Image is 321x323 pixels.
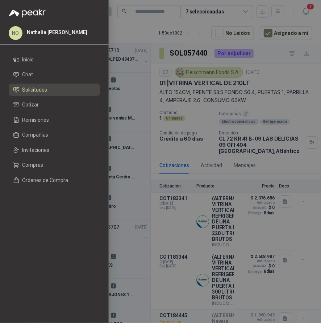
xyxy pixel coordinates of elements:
span: Invitaciones [22,147,50,153]
span: Chat [22,72,33,77]
a: Órdenes de Compra [9,174,100,186]
span: Órdenes de Compra [22,177,68,183]
a: Inicio [9,53,100,66]
a: Chat [9,69,100,81]
a: Solicitudes [9,84,100,96]
a: Compañías [9,129,100,141]
a: Invitaciones [9,144,100,156]
span: Inicio [22,57,34,62]
a: Remisiones [9,114,100,126]
img: Logo peakr [9,9,46,17]
span: Compañías [22,132,49,138]
p: Nathalia [PERSON_NAME] [27,30,87,35]
span: Solicitudes [22,87,47,93]
span: Cotizar [22,102,39,108]
span: Remisiones [22,117,49,123]
span: Compras [22,162,43,168]
a: Compras [9,159,100,171]
div: NO [9,26,22,40]
a: Cotizar [9,99,100,111]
